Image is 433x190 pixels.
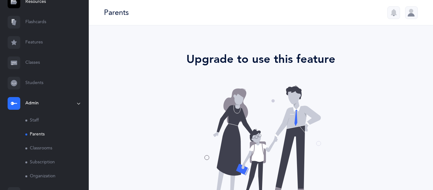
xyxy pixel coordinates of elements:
div: Upgrade to use this feature [107,51,415,68]
a: Subscription [25,155,89,169]
a: Parents [25,128,89,141]
a: Staff [25,114,89,128]
a: Organization [25,169,89,183]
div: Parents [104,7,129,18]
a: Classrooms [25,141,89,155]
